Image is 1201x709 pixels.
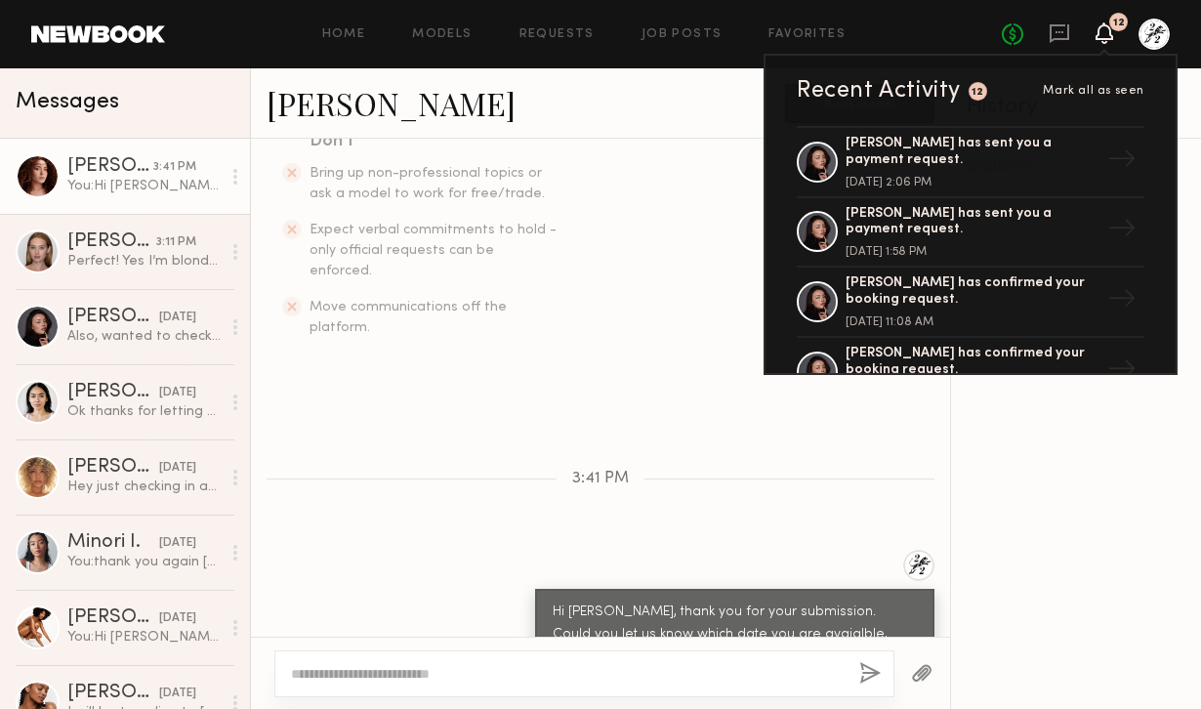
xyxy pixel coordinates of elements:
div: Also, wanted to check if it’s all good to share the images on my social and portfolio? [67,327,221,346]
div: [DATE] [159,534,196,553]
div: Ok thanks for letting me know. And yes, would love to work with you in the future :) [67,402,221,421]
span: Move communications off the platform. [310,301,507,334]
div: [PERSON_NAME] [67,383,159,402]
span: Mark all as seen [1043,85,1144,97]
div: 3:11 PM [156,233,196,252]
div: [PERSON_NAME] [67,232,156,252]
a: [PERSON_NAME] has confirmed your booking request.[DATE] 11:08 AM→ [797,268,1144,338]
div: [PERSON_NAME] has sent you a payment request. [846,136,1099,169]
div: You: Hi [PERSON_NAME], we are casting for a Japanese holistic skincare shoot and wondering if you... [67,628,221,646]
div: → [1099,347,1144,397]
div: Perfect! Yes I’m blonde now, just wanted to warn you about my Instagram [PERSON_NAME] [67,252,221,271]
a: [PERSON_NAME] has confirmed your booking request.→ [797,338,1144,408]
div: Minori I. [67,533,159,553]
div: [DATE] [159,685,196,703]
div: Don’t [310,128,559,155]
a: [PERSON_NAME] [267,82,516,124]
a: Models [412,28,472,41]
a: [PERSON_NAME] has sent you a payment request.[DATE] 2:06 PM→ [797,126,1144,198]
div: 12 [972,87,984,98]
div: → [1099,276,1144,327]
div: [PERSON_NAME] [67,157,153,177]
div: You: Hi [PERSON_NAME], thank you for your submission. Could you let us know which date you are av... [67,177,221,195]
div: → [1099,206,1144,257]
div: → [1099,137,1144,188]
div: 12 [1113,18,1125,28]
div: [DATE] [159,309,196,327]
div: [PERSON_NAME] [67,684,159,703]
div: [DATE] [159,459,196,478]
span: Bring up non-professional topics or ask a model to work for free/trade. [310,167,545,200]
div: Hey just checking in and making sure my hours are confirmed in time! [67,478,221,496]
a: Favorites [768,28,846,41]
div: Hi [PERSON_NAME], thank you for your submission. Could you let us know which date you are avaialb... [553,602,917,669]
div: [PERSON_NAME] [67,458,159,478]
div: [DATE] 2:06 PM [846,177,1099,188]
span: 3:41 PM [572,471,629,487]
div: [PERSON_NAME] has sent you a payment request. [846,206,1099,239]
div: Recent Activity [797,79,961,103]
div: [DATE] 11:08 AM [846,316,1099,328]
a: Job Posts [642,28,723,41]
div: [DATE] [159,609,196,628]
a: Home [322,28,366,41]
div: [DATE] 1:58 PM [846,246,1099,258]
div: [PERSON_NAME] [67,608,159,628]
div: [PERSON_NAME] has confirmed your booking request. [846,346,1099,379]
a: Requests [519,28,595,41]
div: You: thank you again [PERSON_NAME]! [67,553,221,571]
div: [PERSON_NAME] has confirmed your booking request. [846,275,1099,309]
a: [PERSON_NAME] has sent you a payment request.[DATE] 1:58 PM→ [797,198,1144,269]
span: Expect verbal commitments to hold - only official requests can be enforced. [310,224,557,277]
div: [DATE] [159,384,196,402]
span: Messages [16,91,119,113]
div: 3:41 PM [153,158,196,177]
div: [PERSON_NAME] [67,308,159,327]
